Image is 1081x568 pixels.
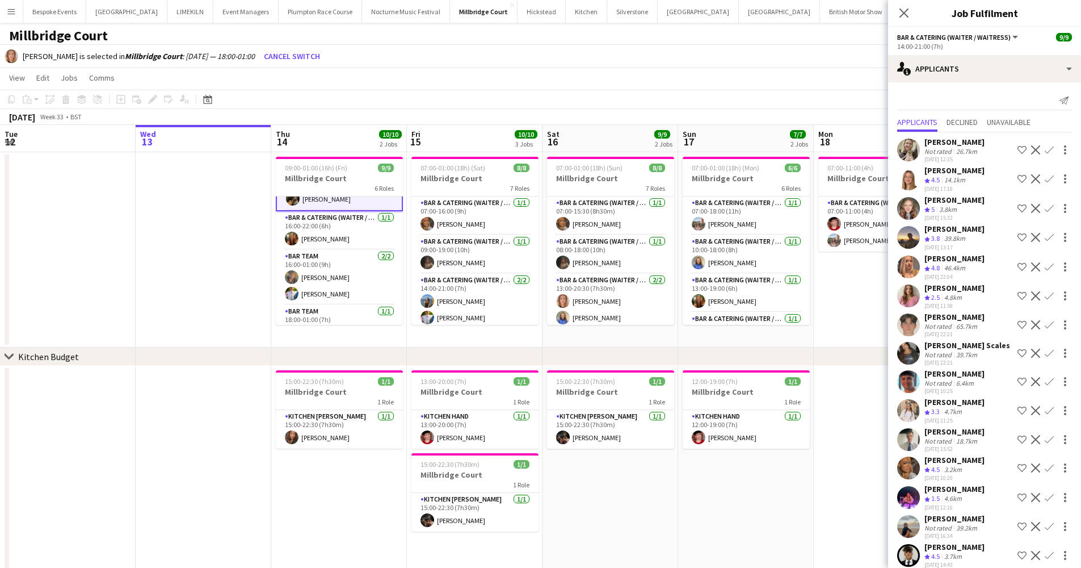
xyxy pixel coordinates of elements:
span: 1 Role [377,398,394,406]
span: 15:00-22:30 (7h30m) [285,377,344,386]
app-card-role: Kitchen [PERSON_NAME]1/115:00-22:30 (7h30m)[PERSON_NAME] [547,410,674,449]
span: 6 Roles [781,184,801,193]
div: [DATE] 11:59 [924,302,985,310]
span: 3.8 [931,234,940,243]
span: 15 [410,135,420,148]
div: Not rated [924,322,954,331]
app-job-card: 15:00-22:30 (7h30m)1/1Millbridge Court1 RoleKitchen [PERSON_NAME]1/115:00-22:30 (7h30m)[PERSON_NAME] [547,370,674,449]
app-card-role: Bar & Catering (Waiter / waitress)2/214:00-21:00 (7h)[PERSON_NAME][PERSON_NAME] [411,274,539,329]
div: [DATE] 12:35 [924,156,985,163]
button: Kitchen [566,1,607,23]
span: 1/1 [514,460,529,469]
span: 1/1 [785,377,801,386]
div: [PERSON_NAME] [924,484,985,494]
h1: Millbridge Court [9,27,108,44]
div: 3 Jobs [515,140,537,148]
span: 8/8 [514,164,529,172]
span: 15:00-22:30 (7h30m) [420,460,479,469]
span: Sun [683,129,696,139]
button: [GEOGRAPHIC_DATA] [86,1,167,23]
span: 13:00-20:00 (7h) [420,377,466,386]
button: Millbridge Court [450,1,518,23]
app-job-card: 07:00-11:00 (4h)2/2Millbridge Court1 RoleBar & Catering (Waiter / waitress)2/207:00-11:00 (4h)[PE... [818,157,945,252]
span: 10/10 [515,130,537,139]
span: 7 Roles [510,184,529,193]
h3: Millbridge Court [411,387,539,397]
app-card-role: Bar & Catering (Waiter / waitress)1/107:00-15:30 (8h30m)[PERSON_NAME] [547,197,674,235]
div: Not rated [924,147,954,156]
span: 1 Role [513,398,529,406]
div: 12:00-19:00 (7h)1/1Millbridge Court1 RoleKitchen Hand1/112:00-19:00 (7h)[PERSON_NAME] [683,370,810,449]
button: Hickstead [518,1,566,23]
span: Unavailable [987,118,1030,126]
button: Silverstone [607,1,658,23]
span: Applicants [897,118,937,126]
div: [PERSON_NAME] [924,369,985,379]
a: Jobs [56,70,82,85]
span: Tue [5,129,18,139]
app-job-card: 15:00-22:30 (7h30m)1/1Millbridge Court1 RoleKitchen [PERSON_NAME]1/115:00-22:30 (7h30m)[PERSON_NAME] [276,370,403,449]
h3: Millbridge Court [411,470,539,480]
div: 4.8km [942,293,964,303]
div: [PERSON_NAME] [924,542,985,552]
app-card-role: Bar & Catering (Waiter / waitress)1/113:00-22:00 (9h) [683,312,810,351]
div: 65.7km [954,322,979,331]
span: 9/9 [654,130,670,139]
span: 4.8 [931,264,940,272]
span: 07:00-01:00 (18h) (Mon) [692,164,759,172]
h3: Job Fulfilment [888,6,1081,20]
div: 13:00-20:00 (7h)1/1Millbridge Court1 RoleKitchen Hand1/113:00-20:00 (7h)[PERSON_NAME] [411,370,539,449]
div: [DATE] 16:34 [924,532,985,540]
div: [DATE] 13:17 [924,244,985,251]
span: 12 [3,135,18,148]
span: 5 [931,205,935,214]
button: Bar & Catering (Waiter / waitress) [897,33,1020,41]
div: [PERSON_NAME] [924,513,985,524]
app-job-card: 07:00-01:00 (18h) (Mon)6/6Millbridge Court6 RolesBar & Catering (Waiter / waitress)1/107:00-18:00... [683,157,810,325]
h3: Millbridge Court [818,173,945,183]
span: 15:00-22:30 (7h30m) [556,377,615,386]
span: Bar & Catering (Waiter / waitress) [897,33,1011,41]
button: Cancel switch [259,47,325,65]
span: 9/9 [378,164,394,172]
span: Declined [947,118,978,126]
div: [PERSON_NAME] Scales [924,340,1010,350]
span: 4.5 [931,465,940,474]
span: Thu [276,129,290,139]
span: 1 Role [649,398,665,406]
div: 2 Jobs [790,140,808,148]
div: 14:00-21:00 (7h) [897,42,1072,51]
div: 09:00-01:00 (16h) (Fri)9/9Millbridge Court6 Roles14:00-21:00 (7h)[PERSON_NAME][PERSON_NAME][PERSO... [276,157,403,325]
div: [PERSON_NAME] [924,137,985,147]
div: [PERSON_NAME] [924,427,985,437]
h3: Millbridge Court [276,387,403,397]
div: 2 Jobs [380,140,401,148]
span: 07:00-11:00 (4h) [827,164,873,172]
button: Plumpton Race Course [279,1,362,23]
div: [PERSON_NAME] [924,283,985,293]
span: 6 Roles [375,184,394,193]
span: 8/8 [649,164,665,172]
app-card-role: Bar & Catering (Waiter / waitress)1/108:00-18:00 (10h)[PERSON_NAME] [547,235,674,274]
span: 16 [545,135,560,148]
button: [GEOGRAPHIC_DATA] [658,1,739,23]
span: Jobs [61,73,78,83]
div: [PERSON_NAME] [924,195,985,205]
div: [DATE] 12:16 [924,504,985,511]
app-job-card: 07:00-01:00 (18h) (Sun)8/8Millbridge Court7 RolesBar & Catering (Waiter / waitress)1/107:00-15:30... [547,157,674,325]
button: British Motor Show [820,1,892,23]
app-card-role: Bar & Catering (Waiter / waitress)2/213:00-20:30 (7h30m)[PERSON_NAME][PERSON_NAME] [547,274,674,329]
span: Sat [547,129,560,139]
app-card-role: Bar Team2/216:00-01:00 (9h)[PERSON_NAME][PERSON_NAME] [276,250,403,305]
div: 3.7km [942,552,964,562]
span: View [9,73,25,83]
span: 1/1 [514,377,529,386]
div: [PERSON_NAME] [924,253,985,264]
i: : [DATE] — 18:00-01:00 [125,51,255,61]
div: 3.8km [937,205,959,215]
div: [DATE] 22:04 [924,273,985,281]
div: 39.2km [954,524,979,532]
